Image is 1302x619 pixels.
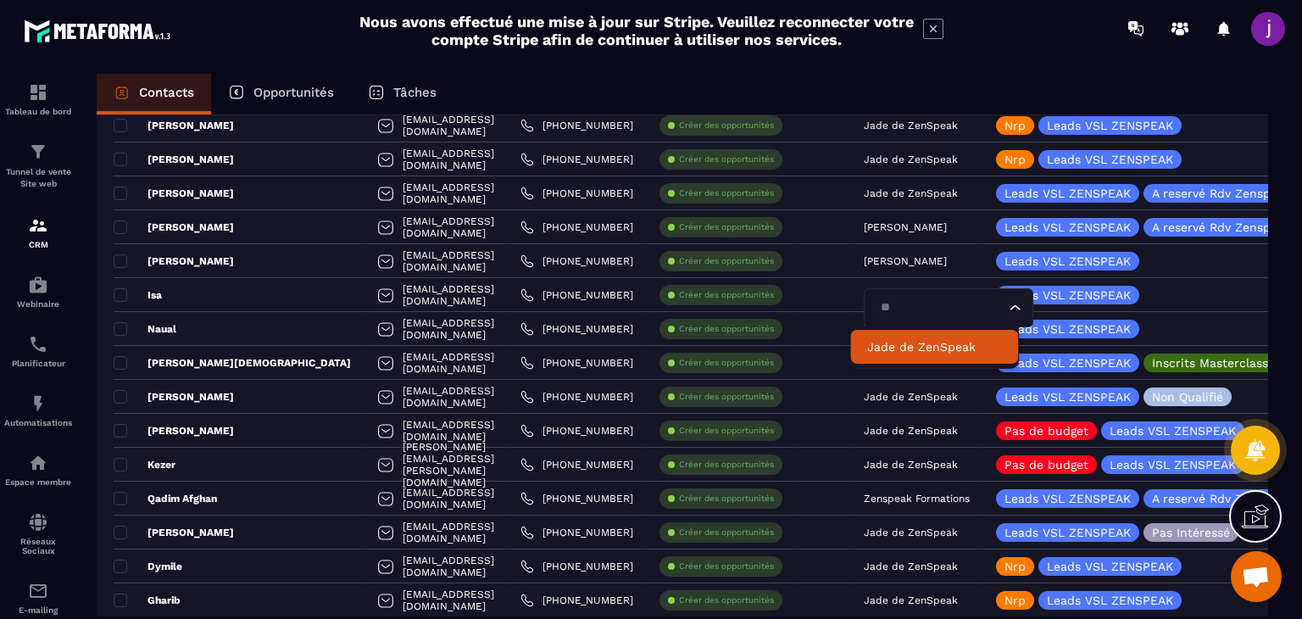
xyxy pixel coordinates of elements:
[1004,493,1131,505] p: Leads VSL ZENSPEAK
[679,289,774,301] p: Créer des opportunités
[28,82,48,103] img: formation
[1152,391,1223,403] p: Non Qualifié
[28,581,48,601] img: email
[679,323,774,335] p: Créer des opportunités
[4,129,72,203] a: formationformationTunnel de vente Site web
[679,187,774,199] p: Créer des opportunités
[864,560,958,572] p: Jade de ZenSpeak
[4,537,72,555] p: Réseaux Sociaux
[520,526,633,539] a: [PHONE_NUMBER]
[1004,560,1026,572] p: Nrp
[114,356,351,370] p: [PERSON_NAME][DEMOGRAPHIC_DATA]
[864,187,958,199] p: Jade de ZenSpeak
[4,477,72,487] p: Espace membre
[1110,425,1236,437] p: Leads VSL ZENSPEAK
[4,166,72,190] p: Tunnel de vente Site web
[679,560,774,572] p: Créer des opportunités
[679,459,774,471] p: Créer des opportunités
[1004,153,1026,165] p: Nrp
[1004,120,1026,131] p: Nrp
[1231,551,1282,602] div: Ouvrir le chat
[679,391,774,403] p: Créer des opportunités
[1004,323,1131,335] p: Leads VSL ZENSPEAK
[1004,289,1131,301] p: Leads VSL ZENSPEAK
[875,298,1005,317] input: Search for option
[1110,459,1236,471] p: Leads VSL ZENSPEAK
[1004,594,1026,606] p: Nrp
[520,220,633,234] a: [PHONE_NUMBER]
[520,356,633,370] a: [PHONE_NUMBER]
[679,527,774,538] p: Créer des opportunités
[1004,391,1131,403] p: Leads VSL ZENSPEAK
[28,334,48,354] img: scheduler
[4,107,72,116] p: Tableau de bord
[679,493,774,505] p: Créer des opportunités
[4,418,72,427] p: Automatisations
[520,424,633,438] a: [PHONE_NUMBER]
[864,527,958,538] p: Jade de ZenSpeak
[28,512,48,533] img: social-network
[139,85,194,100] p: Contacts
[520,187,633,200] a: [PHONE_NUMBER]
[1152,357,1268,369] p: Inscrits Masterclass
[4,240,72,249] p: CRM
[864,391,958,403] p: Jade de ZenSpeak
[1152,221,1291,233] p: A reservé Rdv Zenspeak
[114,390,234,404] p: [PERSON_NAME]
[1004,425,1088,437] p: Pas de budget
[867,338,1001,355] p: Jade de ZenSpeak
[114,424,234,438] p: [PERSON_NAME]
[211,74,351,114] a: Opportunités
[28,393,48,414] img: automations
[520,153,633,166] a: [PHONE_NUMBER]
[520,594,633,607] a: [PHONE_NUMBER]
[253,85,334,100] p: Opportunités
[24,15,176,47] img: logo
[1047,120,1173,131] p: Leads VSL ZENSPEAK
[114,119,234,132] p: [PERSON_NAME]
[1152,527,1230,538] p: Pas Intéressé
[114,220,234,234] p: [PERSON_NAME]
[4,440,72,499] a: automationsautomationsEspace membre
[520,254,633,268] a: [PHONE_NUMBER]
[4,381,72,440] a: automationsautomationsAutomatisations
[520,390,633,404] a: [PHONE_NUMBER]
[114,526,234,539] p: [PERSON_NAME]
[28,142,48,162] img: formation
[4,321,72,381] a: schedulerschedulerPlanificateur
[114,322,176,336] p: Naual
[864,459,958,471] p: Jade de ZenSpeak
[4,203,72,262] a: formationformationCRM
[1004,459,1088,471] p: Pas de budget
[1047,153,1173,165] p: Leads VSL ZENSPEAK
[1004,527,1131,538] p: Leads VSL ZENSPEAK
[28,215,48,236] img: formation
[864,493,970,505] p: Zenspeak Formations
[97,74,211,114] a: Contacts
[114,594,181,607] p: Gharib
[520,119,633,132] a: [PHONE_NUMBER]
[4,262,72,321] a: automationsautomationsWebinaire
[1047,560,1173,572] p: Leads VSL ZENSPEAK
[864,288,1033,327] div: Search for option
[864,120,958,131] p: Jade de ZenSpeak
[1004,187,1131,199] p: Leads VSL ZENSPEAK
[351,74,453,114] a: Tâches
[4,299,72,309] p: Webinaire
[679,120,774,131] p: Créer des opportunités
[864,425,958,437] p: Jade de ZenSpeak
[679,425,774,437] p: Créer des opportunités
[4,499,72,568] a: social-networksocial-networkRéseaux Sociaux
[114,153,234,166] p: [PERSON_NAME]
[864,153,958,165] p: Jade de ZenSpeak
[114,288,162,302] p: Isa
[1004,221,1131,233] p: Leads VSL ZENSPEAK
[28,453,48,473] img: automations
[1152,187,1291,199] p: A reservé Rdv Zenspeak
[4,70,72,129] a: formationformationTableau de bord
[114,492,217,505] p: Qadim Afghan
[864,221,947,233] p: [PERSON_NAME]
[1047,594,1173,606] p: Leads VSL ZENSPEAK
[114,254,234,268] p: [PERSON_NAME]
[679,153,774,165] p: Créer des opportunités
